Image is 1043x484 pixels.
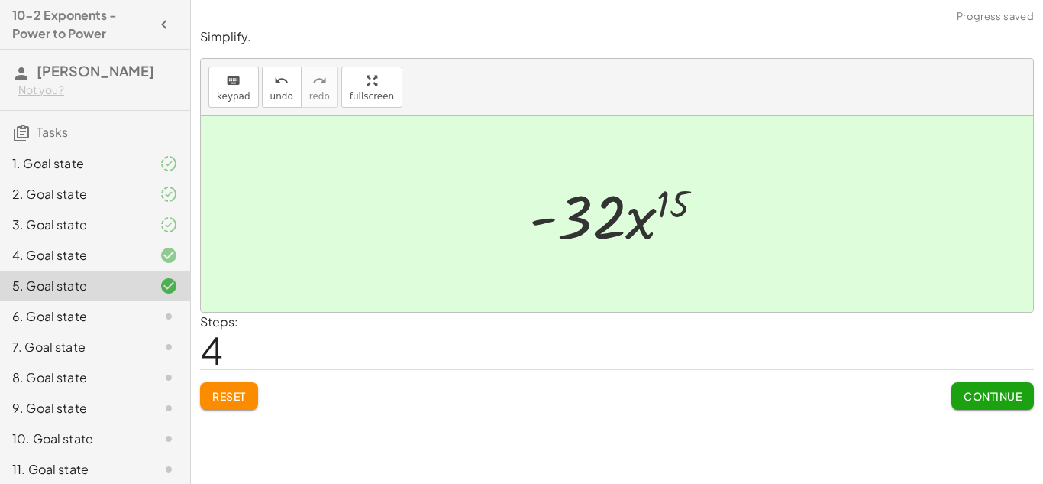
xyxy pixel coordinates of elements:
div: 2. Goal state [12,185,135,203]
button: Reset [200,382,258,410]
div: 9. Goal state [12,399,135,417]
button: keyboardkeypad [208,67,259,108]
div: 3. Goal state [12,216,135,234]
i: Task finished and part of it marked as correct. [160,154,178,173]
span: fullscreen [350,91,394,102]
span: Tasks [37,124,68,140]
i: Task not started. [160,430,178,448]
div: 4. Goal state [12,246,135,265]
div: 8. Goal state [12,369,135,387]
label: Steps: [200,313,238,330]
h4: 10-2 Exponents - Power to Power [12,6,150,43]
i: Task not started. [160,307,178,326]
button: fullscreen [341,67,402,108]
div: 11. Goal state [12,460,135,479]
i: keyboard [226,72,241,90]
div: 6. Goal state [12,307,135,326]
span: Reset [212,389,246,403]
i: Task finished and part of it marked as correct. [160,185,178,203]
div: Not you? [18,83,178,98]
i: Task not started. [160,338,178,356]
i: Task not started. [160,369,178,387]
span: undo [270,91,293,102]
span: redo [309,91,330,102]
div: 7. Goal state [12,338,135,356]
i: Task finished and part of it marked as correct. [160,216,178,234]
button: redoredo [301,67,338,108]
i: Task not started. [160,460,178,479]
span: Continue [964,389,1022,403]
i: Task not started. [160,399,178,417]
p: Simplify. [200,28,1034,46]
i: Task finished and correct. [160,277,178,295]
i: undo [274,72,289,90]
button: undoundo [262,67,302,108]
span: [PERSON_NAME] [37,62,154,80]
div: 10. Goal state [12,430,135,448]
button: Continue [951,382,1034,410]
i: Task finished and correct. [160,246,178,265]
span: keypad [217,91,250,102]
span: Progress saved [957,9,1034,24]
span: 4 [200,326,223,373]
div: 1. Goal state [12,154,135,173]
i: redo [312,72,327,90]
div: 5. Goal state [12,277,135,295]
